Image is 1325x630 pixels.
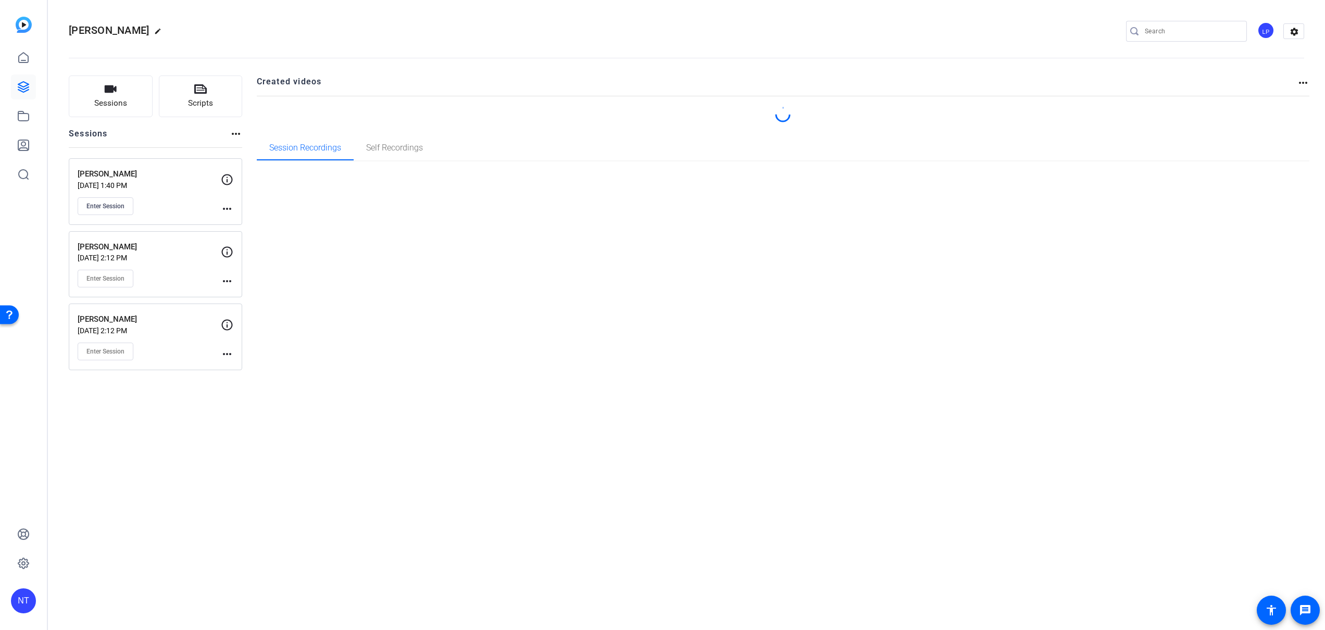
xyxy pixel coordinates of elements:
[86,347,124,356] span: Enter Session
[78,254,221,262] p: [DATE] 2:12 PM
[69,128,108,147] h2: Sessions
[69,75,153,117] button: Sessions
[1257,22,1274,39] div: LP
[78,343,133,360] button: Enter Session
[221,348,233,360] mat-icon: more_horiz
[16,17,32,33] img: blue-gradient.svg
[78,326,221,335] p: [DATE] 2:12 PM
[78,270,133,287] button: Enter Session
[1145,25,1239,37] input: Search
[257,75,1297,96] h2: Created videos
[1265,604,1278,616] mat-icon: accessibility
[11,588,36,613] div: NT
[78,168,221,180] p: [PERSON_NAME]
[159,75,243,117] button: Scripts
[78,181,221,190] p: [DATE] 1:40 PM
[1284,24,1305,40] mat-icon: settings
[94,97,127,109] span: Sessions
[221,203,233,215] mat-icon: more_horiz
[366,144,423,152] span: Self Recordings
[221,275,233,287] mat-icon: more_horiz
[1257,22,1276,40] ngx-avatar: Leib Productions
[78,197,133,215] button: Enter Session
[78,241,221,253] p: [PERSON_NAME]
[86,274,124,283] span: Enter Session
[188,97,213,109] span: Scripts
[69,24,149,36] span: [PERSON_NAME]
[230,128,242,140] mat-icon: more_horiz
[78,313,221,325] p: [PERSON_NAME]
[1299,604,1311,616] mat-icon: message
[154,28,167,40] mat-icon: edit
[1297,77,1309,89] mat-icon: more_horiz
[86,202,124,210] span: Enter Session
[269,144,341,152] span: Session Recordings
